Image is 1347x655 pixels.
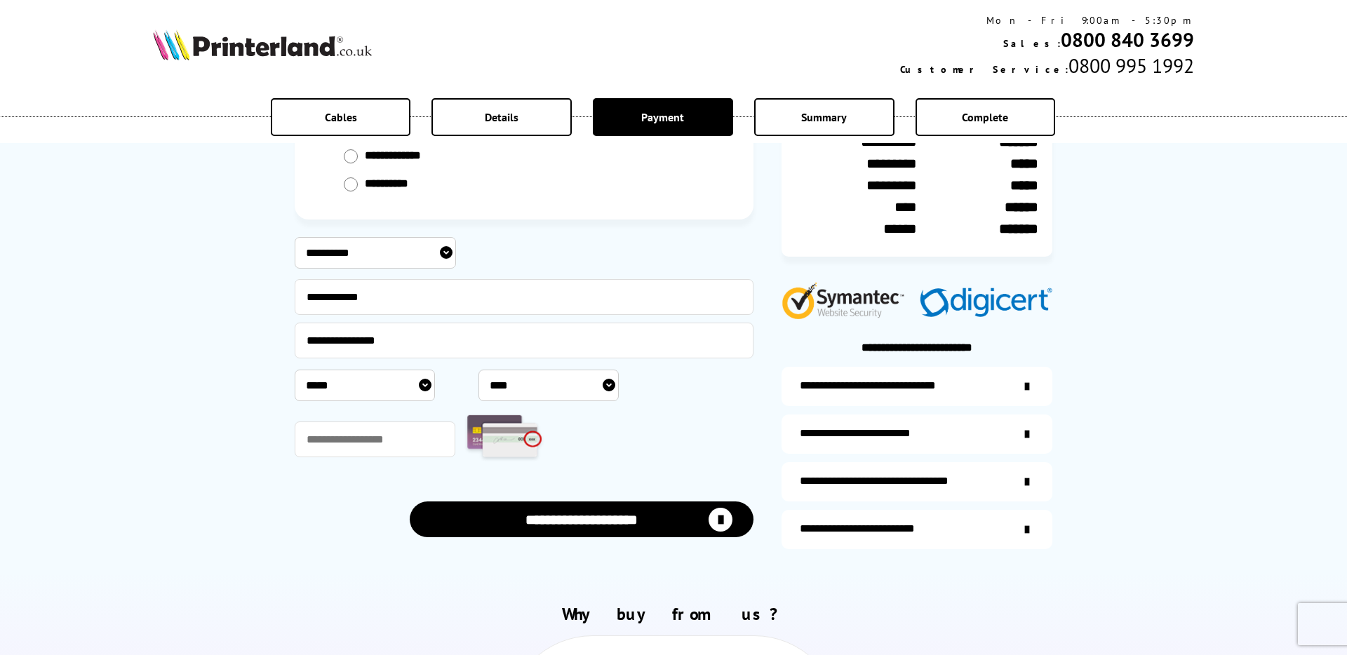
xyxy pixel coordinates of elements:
[782,462,1052,501] a: additional-cables
[153,29,372,60] img: Printerland Logo
[641,110,684,124] span: Payment
[782,510,1052,549] a: secure-website
[325,110,357,124] span: Cables
[1068,53,1194,79] span: 0800 995 1992
[485,110,518,124] span: Details
[900,14,1194,27] div: Mon - Fri 9:00am - 5:30pm
[962,110,1008,124] span: Complete
[782,414,1052,454] a: items-arrive
[782,367,1052,406] a: additional-ink
[1003,37,1061,50] span: Sales:
[1061,27,1194,53] a: 0800 840 3699
[153,603,1195,625] h2: Why buy from us?
[801,110,847,124] span: Summary
[900,63,1068,76] span: Customer Service:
